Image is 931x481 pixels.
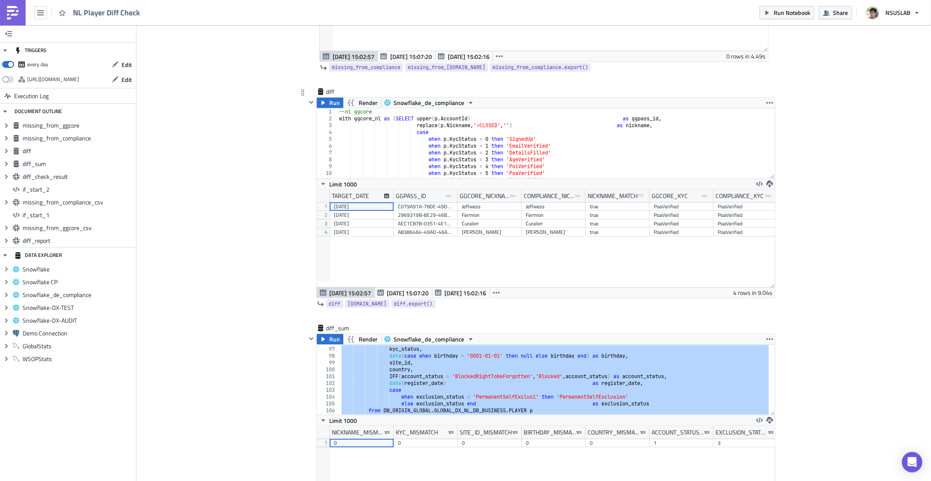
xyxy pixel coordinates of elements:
span: [DATE] 15:02:57 [330,289,371,297]
button: [DATE] 15:02:57 [320,51,378,61]
button: Edit [107,73,136,86]
div: [PERSON_NAME] [462,228,517,236]
span: diff_check_result [23,173,134,181]
div: 1 [317,108,337,115]
button: Run [317,334,343,344]
span: [DATE] 15:02:57 [333,52,374,61]
div: 102 [317,380,340,387]
body: Rich Text Area. Press ALT-0 for help. [3,3,427,10]
span: Snowflake-DX-AUDIT [23,317,134,324]
div: 0 [462,439,517,447]
div: 0 [590,439,645,447]
div: true [590,228,645,236]
div: BIRTHDAY_MISMATCH [524,426,576,439]
a: missing_from_compliance [329,63,403,72]
div: COUNTRY_MISMATCH [588,426,640,439]
div: 3 [317,122,337,129]
div: 6 [317,143,337,149]
div: COMPLIANCE_KYC [716,189,764,202]
div: 101 [317,373,340,380]
button: [DATE] 15:02:16 [432,288,490,298]
div: [DATE] [334,202,389,211]
div: 0 [334,439,389,447]
button: Share [819,6,852,19]
a: [DOMAIN_NAME] [345,300,389,308]
div: EXCLUSION_STATUS_MISMATCH [716,426,768,439]
span: [DOMAIN_NAME] [348,300,387,308]
span: missing_from_compliance.export() [493,63,588,72]
div: SITE_ID_MISMATCH [460,426,512,439]
div: Jeffwess [526,202,581,211]
div: PoaVerified [718,202,773,211]
span: Snowflake-DX-TEST [23,304,134,312]
div: every day [27,58,48,71]
div: 5 [317,136,337,143]
span: Render [359,98,378,108]
div: PoaVerified [654,202,709,211]
span: diff_sum [326,324,360,332]
div: 103 [317,387,340,394]
div: NICKNAME_MATCH [588,189,638,202]
div: 107 [317,414,340,421]
div: AEC1CB7B-0351-4E17-89F1-8C3D8B2C235E [398,219,453,228]
span: Execution Log [14,88,49,104]
span: NL Player Diff Check [73,8,141,17]
span: Edit [122,75,132,84]
div: DOCUMENT OUTLINE [15,104,62,119]
div: GGCORE_KYC [652,189,688,202]
div: 0 [398,439,453,447]
span: diff [23,147,134,155]
div: TRIGGERS [15,43,46,58]
a: diff [326,300,343,308]
button: Run [317,98,343,108]
span: [DATE] 15:02:16 [448,52,490,61]
div: 11 [317,177,337,184]
div: ACCOUNT_STATUS_MISMATCH [652,426,704,439]
div: PoaVerified [718,219,773,228]
div: true [590,202,645,211]
a: missing_from_[DOMAIN_NAME] [405,63,488,72]
div: 105 [317,400,340,407]
span: Snowflake_de_compliance [23,291,134,299]
span: Snowflake [23,265,134,273]
span: NSUSLAB [885,8,911,17]
span: Share [833,8,848,17]
div: [DATE] [334,219,389,228]
span: diff [329,300,341,308]
span: diff [326,87,360,96]
div: 98 [317,353,340,359]
button: Snowflake_de_compliance [381,334,477,344]
span: Render [359,334,378,344]
span: Run Notebook [774,8,810,17]
div: 8 [317,156,337,163]
div: 4 [317,129,337,136]
span: Run [330,98,340,108]
div: NICKNAME_MISMATCH [332,426,384,439]
button: [DATE] 15:02:16 [435,51,493,61]
button: Render [343,98,382,108]
div: KYC_MISMATCH [396,426,438,439]
div: 0 rows in 4.49s [727,51,766,61]
div: Open Intercom Messenger [902,452,922,472]
div: 0 [526,439,581,447]
div: 7 [317,149,337,156]
div: 106 [317,407,340,414]
button: Limit 1000 [317,179,360,189]
div: 1 [654,439,709,447]
span: diff_report [23,237,134,245]
div: GGCORE_NICKNAME [460,189,510,202]
div: https://pushmetrics.io/api/v1/report/wVozQDblA1/webhook?token=20244195d86945248aa1b6f0ae490d3f [27,73,79,86]
span: Run [330,334,340,344]
span: Limit 1000 [330,180,357,189]
div: 10 [317,170,337,177]
button: Run Notebook [760,6,815,19]
span: missing_from_compliance [332,63,400,72]
div: 2969319B-8E29-46B2-87A4-196CA3AF1E1F [398,211,453,219]
span: WSOPStats [23,355,134,363]
div: 104 [317,394,340,400]
span: missing_from_ggcore_csv [23,224,134,232]
div: 2 [317,115,337,122]
span: diff_sum [23,160,134,168]
button: [DATE] 15:02:57 [317,288,375,298]
button: [DATE] 15:07:20 [374,288,432,298]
